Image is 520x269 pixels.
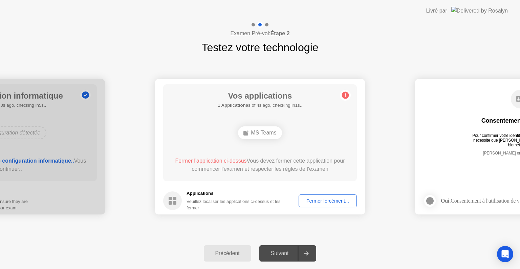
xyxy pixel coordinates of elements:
[218,90,302,102] h1: Vos applications
[206,250,249,256] div: Précédent
[261,250,298,256] div: Suivant
[301,198,354,204] div: Fermer forcément...
[187,198,289,211] div: Veuillez localiser les applications ci-dessus et les fermer
[173,157,347,173] div: Vous devez fermer cette application pour commencer l'examen et respecter les règles de l'examen
[451,7,508,15] img: Delivered by Rosalyn
[497,246,513,262] div: Open Intercom Messenger
[238,126,282,139] div: MS Teams
[175,158,246,164] span: Fermer l'application ci-dessus
[218,103,246,108] b: 1 Application
[299,194,357,207] button: Fermer forcément...
[441,198,451,204] strong: Oui,
[201,39,318,56] h1: Testez votre technologie
[270,30,290,36] b: Étape 2
[426,7,447,15] div: Livré par
[204,245,251,262] button: Précédent
[230,29,289,38] h4: Examen Pré-vol:
[259,245,317,262] button: Suivant
[187,190,289,197] h5: Applications
[218,102,302,109] h5: as of 4s ago, checking in1s..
